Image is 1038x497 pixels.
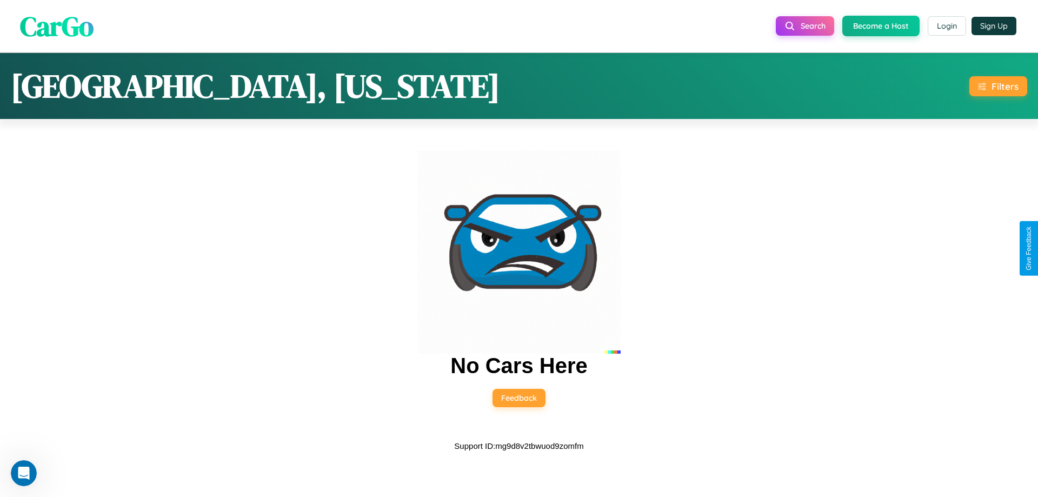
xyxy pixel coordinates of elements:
div: Give Feedback [1025,227,1033,270]
span: Search [801,21,826,31]
button: Filters [969,76,1027,96]
button: Become a Host [842,16,920,36]
iframe: Intercom live chat [11,460,37,486]
h2: No Cars Here [450,354,587,378]
button: Search [776,16,834,36]
button: Sign Up [972,17,1016,35]
h1: [GEOGRAPHIC_DATA], [US_STATE] [11,64,500,108]
button: Feedback [493,389,545,407]
p: Support ID: mg9d8v2tbwuod9zomfm [454,439,583,453]
div: Filters [992,81,1019,92]
span: CarGo [20,7,94,44]
img: car [417,150,621,354]
button: Login [928,16,966,36]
